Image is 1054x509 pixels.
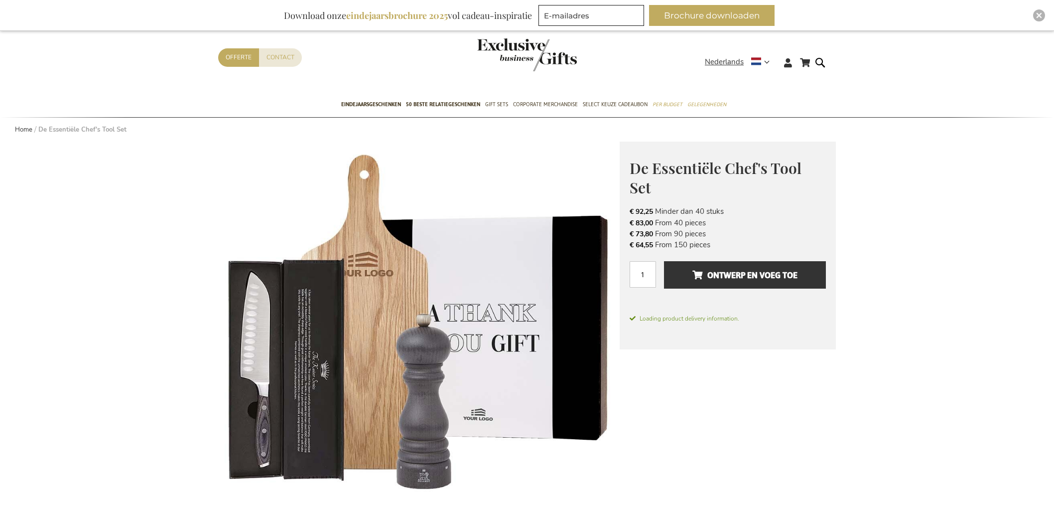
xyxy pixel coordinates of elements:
input: E-mailadres [538,5,644,26]
div: Close [1033,9,1045,21]
span: € 83,00 [630,218,653,228]
span: Nederlands [705,56,744,68]
b: eindejaarsbrochure 2025 [346,9,448,21]
form: marketing offers and promotions [538,5,647,29]
a: Home [15,125,32,134]
div: Download onze vol cadeau-inspiratie [279,5,536,26]
div: Nederlands [705,56,776,68]
button: Brochure downloaden [649,5,775,26]
span: Gift Sets [485,99,508,110]
span: € 64,55 [630,240,653,250]
img: Close [1036,12,1042,18]
span: Gelegenheden [687,99,726,110]
span: Corporate Merchandise [513,99,578,110]
span: Select Keuze Cadeaubon [583,99,648,110]
span: 50 beste relatiegeschenken [406,99,480,110]
span: De Essentiële Chef's Tool Set [630,158,801,197]
input: Aantal [630,261,656,288]
span: € 92,25 [630,207,653,216]
li: From 90 pieces [630,228,826,239]
span: Eindejaarsgeschenken [341,99,401,110]
li: From 40 pieces [630,217,826,228]
span: Per Budget [653,99,682,110]
span: Ontwerp en voeg toe [692,267,797,283]
strong: De Essentiële Chef's Tool Set [38,125,127,134]
img: Exclusive Business gifts logo [477,38,577,71]
a: Contact [259,48,302,67]
a: Offerte [218,48,259,67]
span: Loading product delivery information. [630,314,826,323]
a: store logo [477,38,527,71]
button: Ontwerp en voeg toe [664,261,826,289]
li: Minder dan 40 stuks [630,206,826,217]
li: From 150 pieces [630,239,826,250]
span: € 73,80 [630,229,653,239]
